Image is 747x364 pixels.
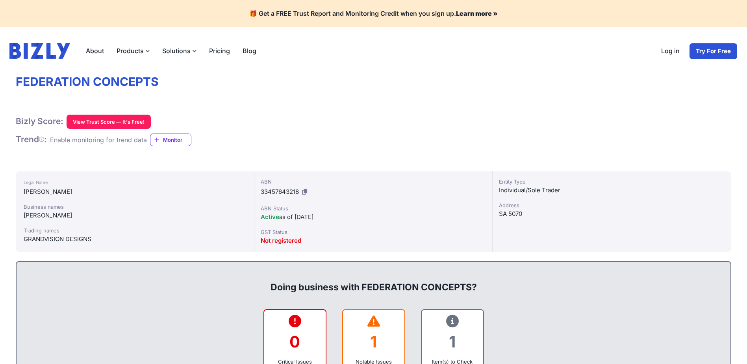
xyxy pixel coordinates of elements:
[456,9,498,17] a: Learn more »
[349,326,398,358] div: 1
[150,134,191,146] a: Monitor
[655,43,686,59] a: Log in
[261,178,486,186] div: ABN
[261,213,279,221] span: Active
[24,203,246,211] div: Business names
[24,178,246,187] div: Legal Name
[16,74,731,89] h1: FEDERATION CONCEPTS
[67,115,151,129] button: View Trust Score — It's Free!
[24,187,246,197] div: [PERSON_NAME]
[428,326,477,358] div: 1
[24,227,246,234] div: Trading names
[689,43,738,59] a: Try For Free
[16,134,47,144] span: Trend :
[9,43,70,59] img: bizly_logo.svg
[203,43,236,59] a: Pricing
[9,9,738,17] h4: 🎁 Get a FREE Trust Report and Monitoring Credit when you sign up.
[24,211,246,220] div: [PERSON_NAME]
[261,188,299,195] span: 33457643218
[24,234,246,244] div: GRANDVISION DESIGNS
[499,178,725,186] div: Entity Type
[156,43,203,59] label: Solutions
[16,116,63,126] h1: Bizly Score:
[163,136,191,144] span: Monitor
[499,209,725,219] div: SA 5070
[499,186,725,195] div: Individual/Sole Trader
[261,237,301,244] span: Not registered
[110,43,156,59] label: Products
[261,228,486,236] div: GST Status
[24,268,723,293] div: Doing business with FEDERATION CONCEPTS?
[236,43,263,59] a: Blog
[261,212,486,222] div: as of [DATE]
[261,204,486,212] div: ABN Status
[50,135,147,145] div: Enable monitoring for trend data
[499,201,725,209] div: Address
[80,43,110,59] a: About
[271,326,319,358] div: 0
